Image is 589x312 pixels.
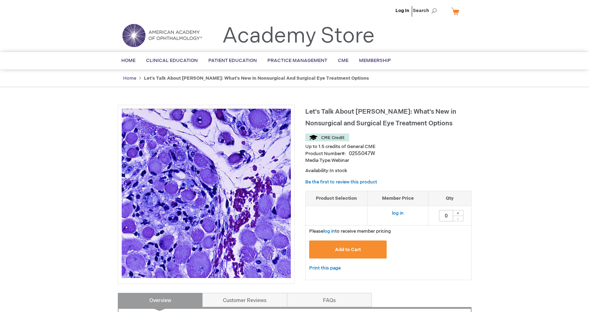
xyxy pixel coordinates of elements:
[305,134,349,141] img: CME Credit
[144,75,369,81] strong: Let's Talk About [PERSON_NAME]: What's New in Nonsurgical and Surgical Eye Treatment Options
[309,228,391,234] span: Please to receive member pricing
[305,179,377,185] a: Be the first to review this product
[392,210,404,216] a: log in
[118,293,203,307] a: Overview
[453,210,463,216] div: +
[305,157,472,164] p: Webinar
[338,58,348,63] span: CME
[395,8,409,13] a: Log In
[428,191,471,206] th: Qty
[202,293,287,307] a: Customer Reviews
[309,264,341,273] a: Print this page
[267,58,327,63] span: Practice Management
[305,108,456,127] span: Let's Talk About [PERSON_NAME]: What's New in Nonsurgical and Surgical Eye Treatment Options
[335,247,361,253] span: Add to Cart
[309,240,387,259] button: Add to Cart
[305,151,346,157] strong: Product Number
[330,168,347,174] span: In stock
[413,4,440,18] span: Search
[306,191,368,206] th: Product Selection
[287,293,372,307] a: FAQs
[359,58,391,63] span: Membership
[323,228,335,234] a: log in
[123,75,136,81] a: Home
[222,23,375,49] a: Academy Store
[305,158,331,163] strong: Media Type:
[121,58,135,63] span: Home
[208,58,257,63] span: Patient Education
[305,168,472,174] p: Availability:
[368,191,428,206] th: Member Price
[453,216,463,221] div: -
[305,143,472,150] li: Up to 1.5 credits of General CME
[349,150,375,157] div: 0255047W
[122,109,291,278] img: Let's Talk About TED: What's New in Nonsurgical and Surgical Eye Treatment Options
[146,58,198,63] span: Clinical Education
[439,210,453,221] input: Qty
